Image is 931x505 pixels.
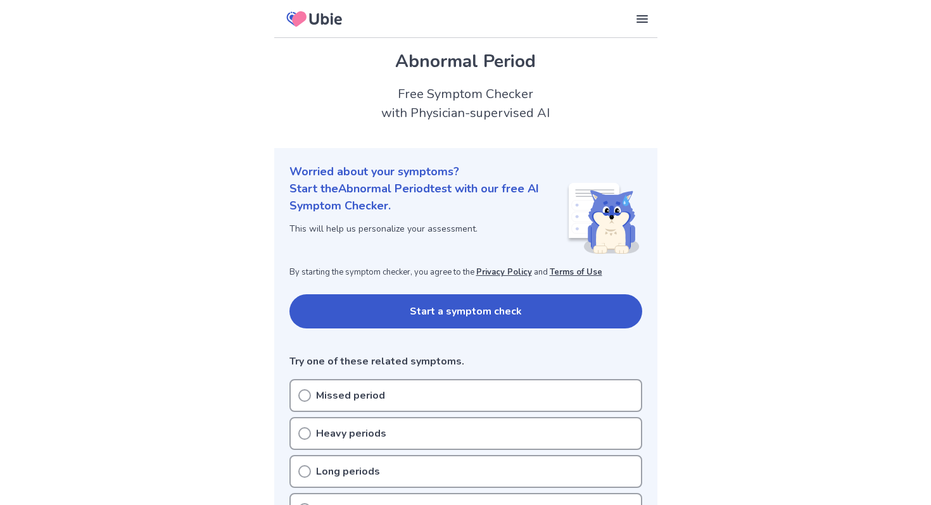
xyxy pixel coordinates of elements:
[316,426,386,441] p: Heavy periods
[316,464,380,479] p: Long periods
[476,266,532,278] a: Privacy Policy
[289,222,566,235] p: This will help us personalize your assessment.
[289,48,642,75] h1: Abnormal Period
[289,266,642,279] p: By starting the symptom checker, you agree to the and
[289,294,642,328] button: Start a symptom check
[274,85,657,123] h2: Free Symptom Checker with Physician-supervised AI
[316,388,385,403] p: Missed period
[289,354,642,369] p: Try one of these related symptoms.
[550,266,602,278] a: Terms of Use
[566,183,640,254] img: Shiba
[289,163,642,180] p: Worried about your symptoms?
[289,180,566,215] p: Start the Abnormal Period test with our free AI Symptom Checker.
